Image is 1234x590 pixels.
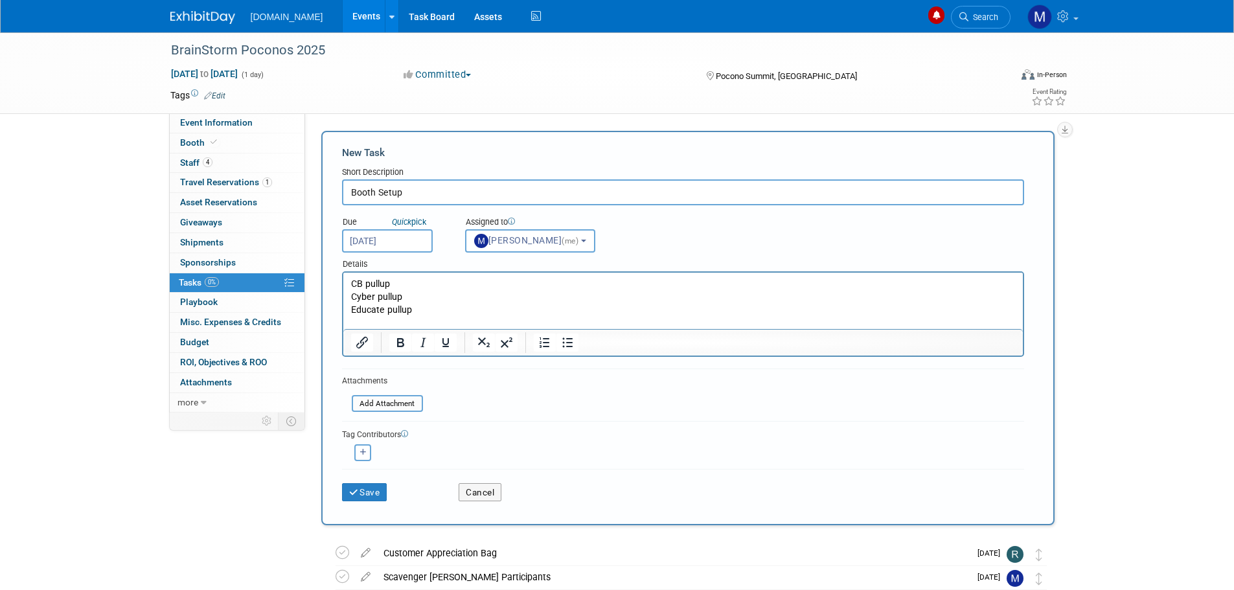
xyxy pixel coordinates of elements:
div: Details [342,253,1024,271]
span: to [198,69,211,79]
span: ROI, Objectives & ROO [180,357,267,367]
span: Sponsorships [180,257,236,267]
a: Playbook [170,293,304,312]
button: Underline [435,334,457,352]
button: Committed [399,68,476,82]
img: ExhibitDay [170,11,235,24]
img: Mark Menzella [1007,570,1023,587]
a: Attachments [170,373,304,392]
div: In-Person [1036,70,1067,80]
span: Misc. Expenses & Credits [180,317,281,327]
i: Move task [1036,549,1042,561]
button: [PERSON_NAME](me) [465,229,595,253]
a: Edit [204,91,225,100]
iframe: Rich Text Area [343,273,1023,329]
span: (me) [562,236,578,245]
div: BrainStorm Poconos 2025 [166,39,991,62]
div: Tag Contributors [342,427,1024,440]
button: Italic [412,334,434,352]
div: Assigned to [465,216,621,229]
a: ROI, Objectives & ROO [170,353,304,372]
a: Budget [170,333,304,352]
span: Playbook [180,297,218,307]
a: Tasks0% [170,273,304,293]
span: Staff [180,157,212,168]
span: Budget [180,337,209,347]
button: Bullet list [556,334,578,352]
a: Giveaways [170,213,304,233]
div: Scavenger [PERSON_NAME] Participants [377,566,970,588]
span: Booth [180,137,220,148]
div: Attachments [342,376,423,387]
a: Event Information [170,113,304,133]
a: Search [951,6,1011,28]
i: Quick [392,217,411,227]
a: edit [354,571,377,583]
img: Format-Inperson.png [1022,69,1034,80]
span: 4 [203,157,212,167]
span: Search [968,12,998,22]
a: edit [354,547,377,559]
span: Giveaways [180,217,222,227]
a: Quickpick [389,216,429,227]
input: Due Date [342,229,433,253]
span: Event Information [180,117,253,128]
span: [DATE] [977,549,1007,558]
a: Asset Reservations [170,193,304,212]
div: Event Rating [1031,89,1066,95]
span: Asset Reservations [180,197,257,207]
span: Attachments [180,377,232,387]
a: more [170,393,304,413]
span: 1 [262,177,272,187]
i: Move task [1036,573,1042,585]
button: Cancel [459,483,501,501]
input: Name of task or a short description [342,179,1024,205]
span: Pocono Summit, [GEOGRAPHIC_DATA] [716,71,857,81]
button: Bold [389,334,411,352]
span: Tasks [179,277,219,288]
button: Numbered list [534,334,556,352]
td: Personalize Event Tab Strip [256,413,279,429]
a: Travel Reservations1 [170,173,304,192]
span: Travel Reservations [180,177,272,187]
img: Mark Menzella [1027,5,1052,29]
a: Misc. Expenses & Credits [170,313,304,332]
img: Rachelle Menzella [1007,546,1023,563]
div: Due [342,216,446,229]
span: (1 day) [240,71,264,79]
a: Shipments [170,233,304,253]
td: Toggle Event Tabs [278,413,304,429]
button: Superscript [496,334,518,352]
button: Save [342,483,387,501]
div: Short Description [342,166,1024,179]
span: more [177,397,198,407]
button: Subscript [473,334,495,352]
div: New Task [342,146,1024,160]
a: Staff4 [170,153,304,173]
a: Sponsorships [170,253,304,273]
span: Shipments [180,237,223,247]
div: Customer Appreciation Bag [377,542,970,564]
span: [DATE] [977,573,1007,582]
span: [PERSON_NAME] [474,235,581,245]
a: Booth [170,133,304,153]
span: [DOMAIN_NAME] [251,12,323,22]
span: 0% [205,277,219,287]
span: [DATE] [DATE] [170,68,238,80]
i: Booth reservation complete [211,139,217,146]
td: Tags [170,89,225,102]
div: Event Format [934,67,1068,87]
button: Insert/edit link [351,334,373,352]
